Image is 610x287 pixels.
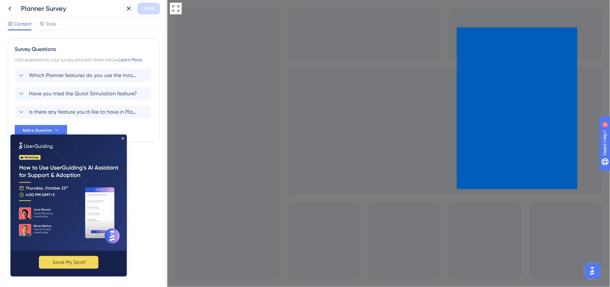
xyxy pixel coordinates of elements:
[144,5,154,12] span: Save
[15,45,153,53] div: Survey Questions
[28,121,88,134] button: ✨ Save My Spot!✨
[118,57,142,62] a: Learn More
[21,4,120,13] div: Planner Survey
[23,128,52,133] span: Add a Question
[583,261,602,281] iframe: UserGuiding AI Assistant Launcher
[29,90,137,98] span: Have you tried the Quick Simulation feature?
[45,3,47,8] div: 4
[290,27,410,189] iframe: UserGuiding Survey
[29,72,137,79] span: Which Planner features do you use the most? (Select all that apply)
[14,20,31,28] span: Content
[137,3,160,14] button: Save
[46,20,56,28] span: Style
[15,2,41,9] span: Need Help?
[111,3,114,5] div: Close Preview
[29,108,137,116] span: Is there any feature you’d like to have in Planner that isn’t currently available?
[15,56,153,64] div: Add questions to your survey and edit them below.
[15,125,67,136] button: Add a Question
